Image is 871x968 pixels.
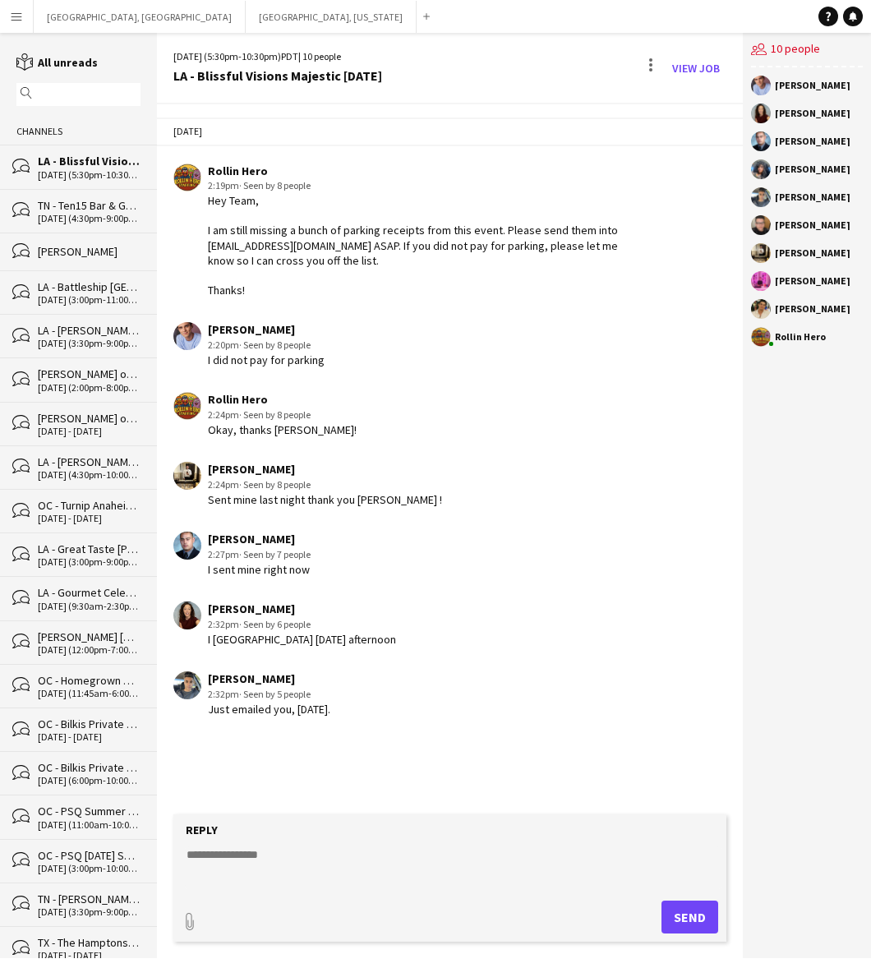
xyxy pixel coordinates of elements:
[208,462,442,477] div: [PERSON_NAME]
[661,901,718,933] button: Send
[38,601,141,612] div: [DATE] (9:30am-2:30pm)
[38,542,141,556] div: LA - Great Taste [PERSON_NAME] Museum [DATE]
[38,366,141,381] div: [PERSON_NAME] of LA - Corporate Event [DATE]
[775,220,850,230] div: [PERSON_NAME]
[775,81,850,90] div: [PERSON_NAME]
[38,935,141,950] div: TX - The Hamptons [DATE]
[775,276,850,286] div: [PERSON_NAME]
[38,775,141,786] div: [DATE] (6:00pm-10:00pm)
[208,353,325,367] div: I did not pay for parking
[173,68,382,83] div: LA - Blissful Visions Majestic [DATE]
[239,688,311,700] span: · Seen by 5 people
[38,892,141,906] div: TN - [PERSON_NAME] Cattle Co [DATE]
[208,392,357,407] div: Rollin Hero
[38,906,141,918] div: [DATE] (3:30pm-9:00pm)
[38,673,141,688] div: OC - Homegrown Kitchen Store Opening [DATE]
[38,454,141,469] div: LA - [PERSON_NAME] 30th Surprise Birthday Party [DEMOGRAPHIC_DATA]
[38,279,141,294] div: LA - Battleship [GEOGRAPHIC_DATA][PERSON_NAME] [DATE]
[34,1,246,33] button: [GEOGRAPHIC_DATA], [GEOGRAPHIC_DATA]
[38,498,141,513] div: OC - Turnip Anaheim Wedding [DATE]
[751,33,863,67] div: 10 people
[208,477,442,492] div: 2:24pm
[775,136,850,146] div: [PERSON_NAME]
[38,382,141,394] div: [DATE] (2:00pm-8:00pm)
[208,193,642,297] div: Hey Team, I am still missing a bunch of parking receipts from this event. Please send them into [...
[208,338,325,353] div: 2:20pm
[208,164,642,178] div: Rollin Hero
[208,702,330,717] div: Just emailed you, [DATE].
[208,178,642,193] div: 2:19pm
[775,332,826,342] div: Rollin Hero
[38,169,141,181] div: [DATE] (5:30pm-10:30pm)
[775,248,850,258] div: [PERSON_NAME]
[38,154,141,168] div: LA - Blissful Visions Majestic [DATE]
[239,548,311,560] span: · Seen by 7 people
[208,322,325,337] div: [PERSON_NAME]
[38,426,141,437] div: [DATE] - [DATE]
[666,55,726,81] a: View Job
[38,556,141,568] div: [DATE] (3:00pm-9:00pm)
[38,688,141,699] div: [DATE] (11:45am-6:00pm)
[281,50,298,62] span: PDT
[208,687,330,702] div: 2:32pm
[239,179,311,191] span: · Seen by 8 people
[38,950,141,961] div: [DATE] - [DATE]
[208,547,311,562] div: 2:27pm
[208,562,311,577] div: I sent mine right now
[775,192,850,202] div: [PERSON_NAME]
[246,1,417,33] button: [GEOGRAPHIC_DATA], [US_STATE]
[38,848,141,863] div: OC - PSQ [DATE] Symphony [DATE]
[239,408,311,421] span: · Seen by 8 people
[239,478,311,491] span: · Seen by 8 people
[208,671,330,686] div: [PERSON_NAME]
[208,532,311,546] div: [PERSON_NAME]
[38,244,141,259] div: [PERSON_NAME]
[38,760,141,775] div: OC - Bilkis Private Residence [DATE]
[38,513,141,524] div: [DATE] - [DATE]
[38,411,141,426] div: [PERSON_NAME] of LA - AICP Summer Awards [DATE]
[186,823,218,837] label: Reply
[239,339,311,351] span: · Seen by 8 people
[38,644,141,656] div: [DATE] (12:00pm-7:00pm)
[38,198,141,213] div: TN - Ten15 Bar & Grill [DATE]
[38,717,141,731] div: OC - Bilkis Private Residence [DATE]
[775,108,850,118] div: [PERSON_NAME]
[38,213,141,224] div: [DATE] (4:30pm-9:00pm)
[38,804,141,818] div: OC - PSQ Summer of Loud Event [DATE]
[38,585,141,600] div: LA - Gourmet Celebrations [DATE]
[775,304,850,314] div: [PERSON_NAME]
[208,408,357,422] div: 2:24pm
[38,338,141,349] div: [DATE] (3:30pm-9:00pm)
[38,731,141,743] div: [DATE] - [DATE]
[775,164,850,174] div: [PERSON_NAME]
[38,863,141,874] div: [DATE] (3:00pm-10:00pm)
[173,49,382,64] div: [DATE] (5:30pm-10:30pm) | 10 people
[38,323,141,338] div: LA - [PERSON_NAME] - Memorial Event [DATE]
[239,618,311,630] span: · Seen by 6 people
[16,55,98,70] a: All unreads
[208,492,442,507] div: Sent mine last night thank you [PERSON_NAME] !
[38,469,141,481] div: [DATE] (4:30pm-10:00pm)
[208,617,396,632] div: 2:32pm
[208,602,396,616] div: [PERSON_NAME]
[208,422,357,437] div: Okay, thanks [PERSON_NAME]!
[208,632,396,647] div: I [GEOGRAPHIC_DATA] [DATE] afternoon
[38,629,141,644] div: [PERSON_NAME] [PERSON_NAME] Santa [PERSON_NAME] [DATE]
[157,118,743,145] div: [DATE]
[38,819,141,831] div: [DATE] (11:00am-10:00pm)
[38,294,141,306] div: [DATE] (3:00pm-11:00pm)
